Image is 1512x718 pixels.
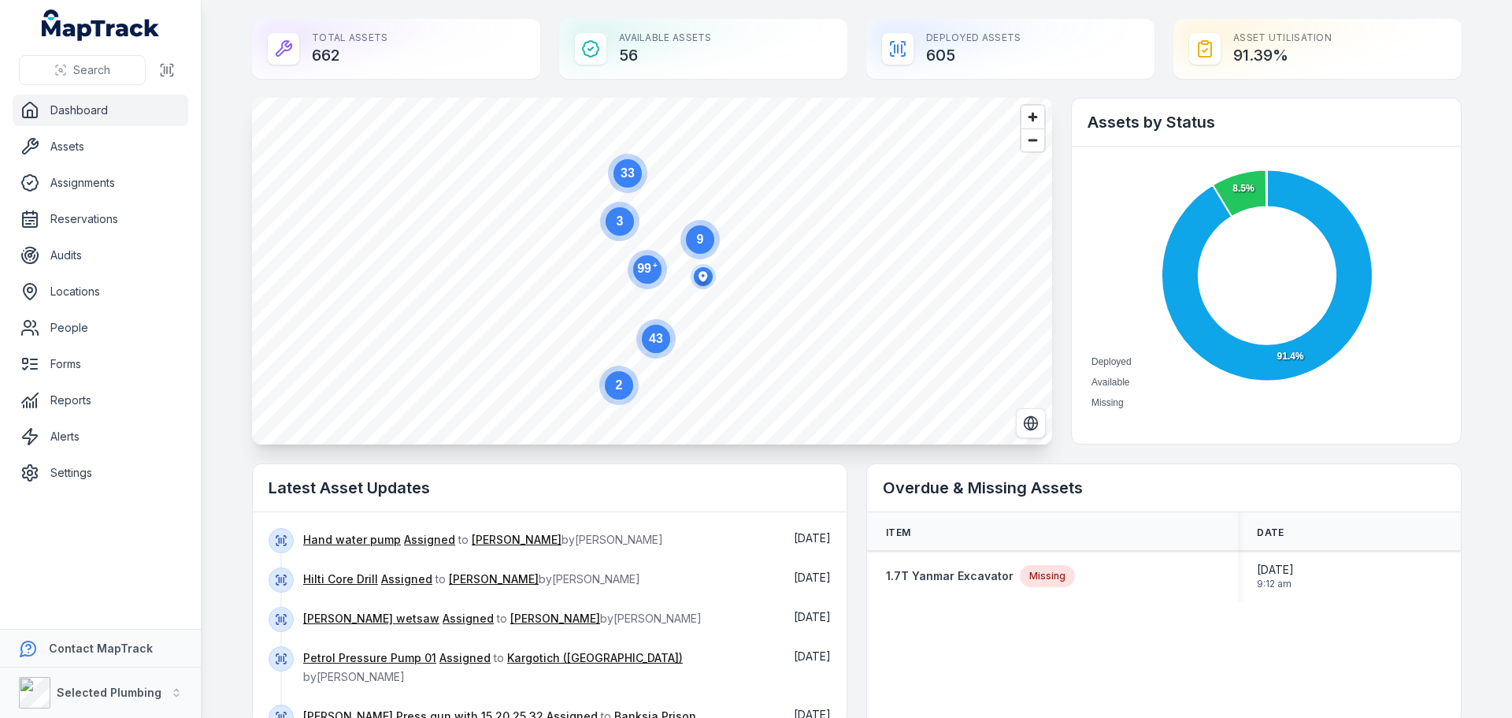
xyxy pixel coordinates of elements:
text: 99 [637,261,658,275]
a: Settings [13,457,188,489]
a: [PERSON_NAME] [449,571,539,587]
button: Search [19,55,146,85]
a: Assigned [381,571,432,587]
text: 9 [697,233,704,246]
time: 9/1/2025, 2:02:11 PM [794,571,831,584]
a: Assignments [13,167,188,199]
a: Assigned [439,650,491,666]
span: [DATE] [794,649,831,663]
a: Audits [13,240,188,271]
text: 33 [621,166,635,180]
button: Switch to Satellite View [1016,408,1046,438]
span: [DATE] [794,531,831,545]
a: [PERSON_NAME] [510,611,600,627]
button: Zoom out [1021,128,1044,151]
text: 3 [617,214,624,228]
a: Assigned [443,611,494,627]
h2: Assets by Status [1088,111,1445,133]
time: 9/1/2025, 2:02:50 PM [794,531,831,545]
a: [PERSON_NAME] wetsaw [303,611,439,627]
h2: Latest Asset Updates [269,477,831,499]
button: Zoom in [1021,106,1044,128]
text: 43 [649,332,663,345]
a: Assigned [404,532,455,548]
span: [DATE] [794,610,831,623]
time: 8/20/2025, 9:12:07 AM [1257,562,1294,590]
a: Hand water pump [303,532,401,548]
strong: Contact MapTrack [49,642,153,655]
span: [DATE] [1257,562,1294,578]
a: Forms [13,348,188,380]
span: Missing [1091,397,1124,408]
time: 9/1/2025, 2:01:19 PM [794,610,831,623]
a: [PERSON_NAME] [472,532,561,548]
span: Available [1091,377,1129,388]
a: Petrol Pressure Pump 01 [303,650,436,666]
strong: Selected Plumbing [57,686,161,699]
h2: Overdue & Missing Assets [883,477,1445,499]
a: Assets [13,131,188,162]
time: 9/1/2025, 1:30:21 PM [794,649,831,663]
span: to by [PERSON_NAME] [303,651,683,683]
a: Dashboard [13,95,188,126]
span: Date [1257,526,1284,539]
span: [DATE] [794,571,831,584]
a: 1.7T Yanmar Excavator [886,568,1014,584]
span: Deployed [1091,356,1132,367]
span: to by [PERSON_NAME] [303,612,702,625]
tspan: + [653,261,658,270]
span: to by [PERSON_NAME] [303,572,640,586]
a: People [13,312,188,344]
a: MapTrack [42,9,160,41]
span: Search [73,62,110,78]
div: Missing [1020,565,1075,587]
a: Hilti Core Drill [303,571,378,587]
span: Item [886,526,910,539]
a: Alerts [13,421,188,452]
a: Reservations [13,203,188,235]
a: Locations [13,276,188,307]
a: Kargotich ([GEOGRAPHIC_DATA]) [507,650,683,666]
span: to by [PERSON_NAME] [303,533,663,546]
a: Reports [13,385,188,416]
text: 2 [616,378,623,392]
span: 9:12 am [1257,578,1294,590]
canvas: Map [252,98,1052,445]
